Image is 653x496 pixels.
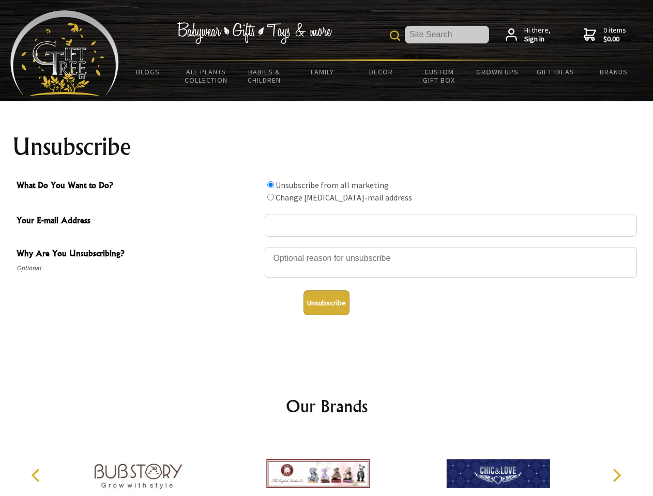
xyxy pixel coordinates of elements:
img: Babyware - Gifts - Toys and more... [10,10,119,96]
strong: $0.00 [603,35,626,44]
a: Brands [585,61,643,83]
span: Optional [17,262,260,274]
span: 0 items [603,25,626,44]
input: Your E-mail Address [265,214,637,237]
a: BLOGS [119,61,177,83]
a: Grown Ups [468,61,526,83]
a: 0 items$0.00 [584,26,626,44]
img: product search [390,30,400,41]
a: Custom Gift Box [410,61,468,91]
h1: Unsubscribe [12,134,641,159]
a: Babies & Children [235,61,294,91]
a: Hi there,Sign in [506,26,551,44]
a: Family [294,61,352,83]
button: Unsubscribe [303,290,350,315]
label: Change [MEDICAL_DATA]-mail address [276,192,412,203]
a: Gift Ideas [526,61,585,83]
span: Your E-mail Address [17,214,260,229]
input: What Do You Want to Do? [267,194,274,200]
a: All Plants Collection [177,61,236,91]
textarea: Why Are You Unsubscribing? [265,247,637,278]
img: Babywear - Gifts - Toys & more [177,22,332,44]
a: Decor [352,61,410,83]
span: Why Are You Unsubscribing? [17,247,260,262]
button: Next [605,464,628,487]
strong: Sign in [524,35,551,44]
span: What Do You Want to Do? [17,179,260,194]
button: Previous [26,464,49,487]
input: What Do You Want to Do? [267,181,274,188]
input: Site Search [405,26,489,43]
h2: Our Brands [21,394,633,419]
label: Unsubscribe from all marketing [276,180,389,190]
span: Hi there, [524,26,551,44]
